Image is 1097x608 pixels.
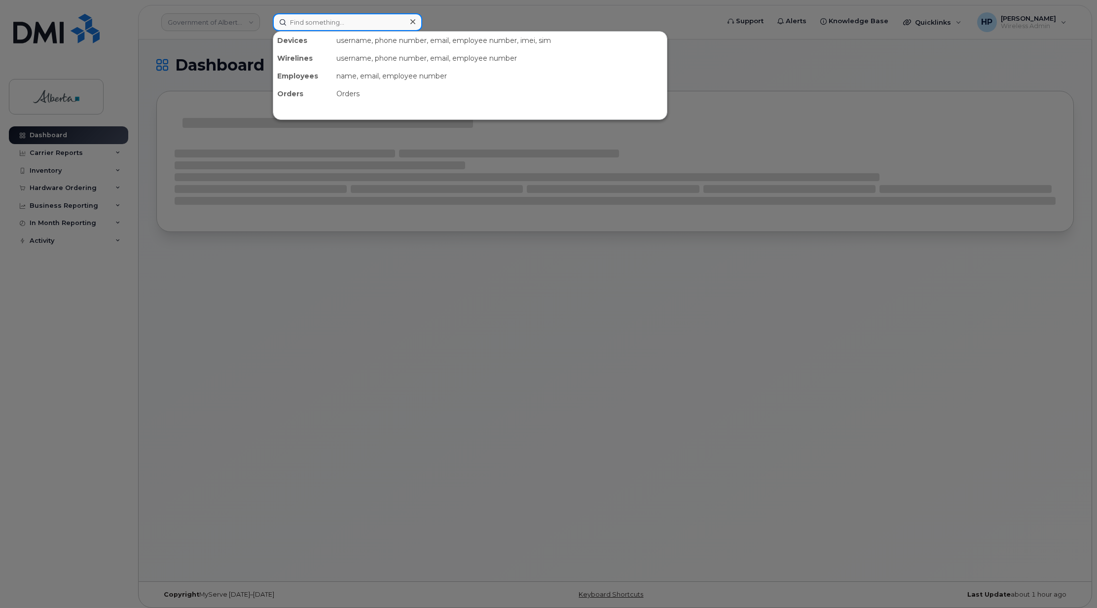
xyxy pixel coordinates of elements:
[273,85,332,103] div: Orders
[332,32,667,49] div: username, phone number, email, employee number, imei, sim
[332,49,667,67] div: username, phone number, email, employee number
[273,49,332,67] div: Wirelines
[273,67,332,85] div: Employees
[332,85,667,103] div: Orders
[273,32,332,49] div: Devices
[332,67,667,85] div: name, email, employee number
